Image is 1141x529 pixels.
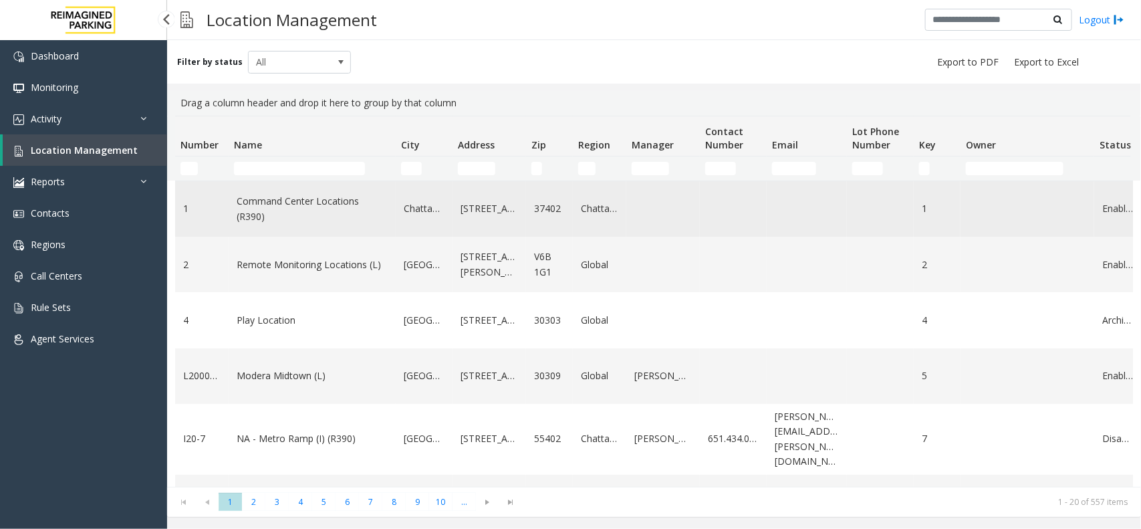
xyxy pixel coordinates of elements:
[461,431,518,446] a: [STREET_ADDRESS]
[183,431,221,446] a: I20-7
[772,162,816,175] input: Email Filter
[852,125,899,151] span: Lot Phone Number
[705,162,736,175] input: Contact Number Filter
[479,497,497,508] span: Go to the next page
[578,138,610,151] span: Region
[237,368,388,383] a: Modera Midtown (L)
[531,162,542,175] input: Zip Filter
[13,177,24,188] img: 'icon'
[1009,53,1084,72] button: Export to Excel
[31,49,79,62] span: Dashboard
[453,156,526,181] td: Address Filter
[531,496,1128,508] kendo-pager-info: 1 - 20 of 557 items
[13,146,24,156] img: 'icon'
[404,313,445,328] a: [GEOGRAPHIC_DATA]
[1094,156,1141,181] td: Status Filter
[1094,116,1141,156] th: Status
[626,156,700,181] td: Manager Filter
[13,114,24,125] img: 'icon'
[458,162,495,175] input: Address Filter
[634,368,692,383] a: [PERSON_NAME]
[534,368,565,383] a: 30309
[249,51,330,73] span: All
[13,83,24,94] img: 'icon'
[502,497,520,508] span: Go to the last page
[534,313,565,328] a: 30303
[581,201,618,216] a: Chattanooga
[31,112,61,125] span: Activity
[1102,201,1133,216] a: Enabled
[242,493,265,511] span: Page 2
[31,81,78,94] span: Monitoring
[289,493,312,511] span: Page 4
[852,162,883,175] input: Lot Phone Number Filter
[1114,13,1124,27] img: logout
[581,257,618,272] a: Global
[31,175,65,188] span: Reports
[237,431,388,446] a: NA - Metro Ramp (I) (R390)
[461,249,518,280] a: [STREET_ADDRESS][PERSON_NAME]
[937,56,999,69] span: Export to PDF
[312,493,336,511] span: Page 5
[458,138,495,151] span: Address
[336,493,359,511] span: Page 6
[581,368,618,383] a: Global
[919,138,936,151] span: Key
[578,162,596,175] input: Region Filter
[219,493,242,511] span: Page 1
[183,201,221,216] a: 1
[922,368,953,383] a: 5
[237,194,388,224] a: Command Center Locations (R390)
[534,249,565,280] a: V6B 1G1
[406,493,429,511] span: Page 9
[404,431,445,446] a: [GEOGRAPHIC_DATA]
[708,431,759,446] a: 651.434.0651
[180,3,193,36] img: pageIcon
[429,493,453,511] span: Page 10
[705,125,743,151] span: Contact Number
[180,162,198,175] input: Number Filter
[31,144,138,156] span: Location Management
[526,156,573,181] td: Zip Filter
[31,332,94,345] span: Agent Services
[461,368,518,383] a: [STREET_ADDRESS]
[772,138,798,151] span: Email
[961,156,1094,181] td: Owner Filter
[31,301,71,314] span: Rule Sets
[175,156,229,181] td: Number Filter
[1014,56,1079,69] span: Export to Excel
[581,431,618,446] a: Chattanooga
[13,303,24,314] img: 'icon'
[183,368,221,383] a: L20000500
[404,257,445,272] a: [GEOGRAPHIC_DATA]
[382,493,406,511] span: Page 8
[453,493,476,511] span: Page 11
[461,201,518,216] a: [STREET_ADDRESS]
[573,156,626,181] td: Region Filter
[634,431,692,446] a: [PERSON_NAME]
[531,138,546,151] span: Zip
[3,134,167,166] a: Location Management
[13,334,24,345] img: 'icon'
[200,3,384,36] h3: Location Management
[1102,257,1133,272] a: Enabled
[461,313,518,328] a: [STREET_ADDRESS]
[922,431,953,446] a: 7
[1079,13,1124,27] a: Logout
[401,162,422,175] input: City Filter
[234,138,262,151] span: Name
[13,51,24,62] img: 'icon'
[919,162,930,175] input: Key Filter
[476,493,499,512] span: Go to the next page
[396,156,453,181] td: City Filter
[534,431,565,446] a: 55402
[922,257,953,272] a: 2
[177,56,243,68] label: Filter by status
[180,138,219,151] span: Number
[237,313,388,328] a: Play Location
[767,156,847,181] td: Email Filter
[13,272,24,282] img: 'icon'
[581,313,618,328] a: Global
[13,240,24,251] img: 'icon'
[31,238,66,251] span: Regions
